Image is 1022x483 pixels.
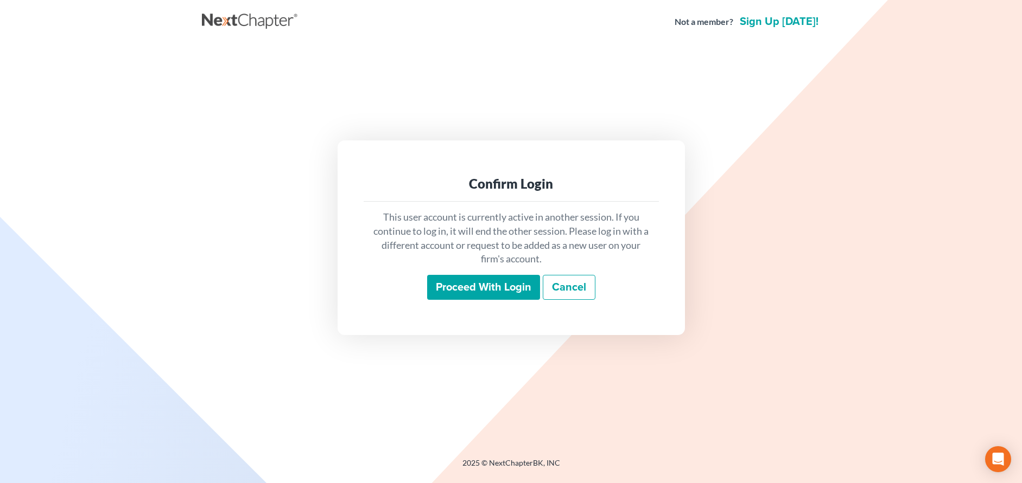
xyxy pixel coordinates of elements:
[427,275,540,300] input: Proceed with login
[738,16,821,27] a: Sign up [DATE]!
[372,210,650,266] p: This user account is currently active in another session. If you continue to log in, it will end ...
[543,275,595,300] a: Cancel
[675,16,733,28] strong: Not a member?
[202,458,821,477] div: 2025 © NextChapterBK, INC
[985,446,1011,472] div: Open Intercom Messenger
[372,175,650,192] div: Confirm Login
